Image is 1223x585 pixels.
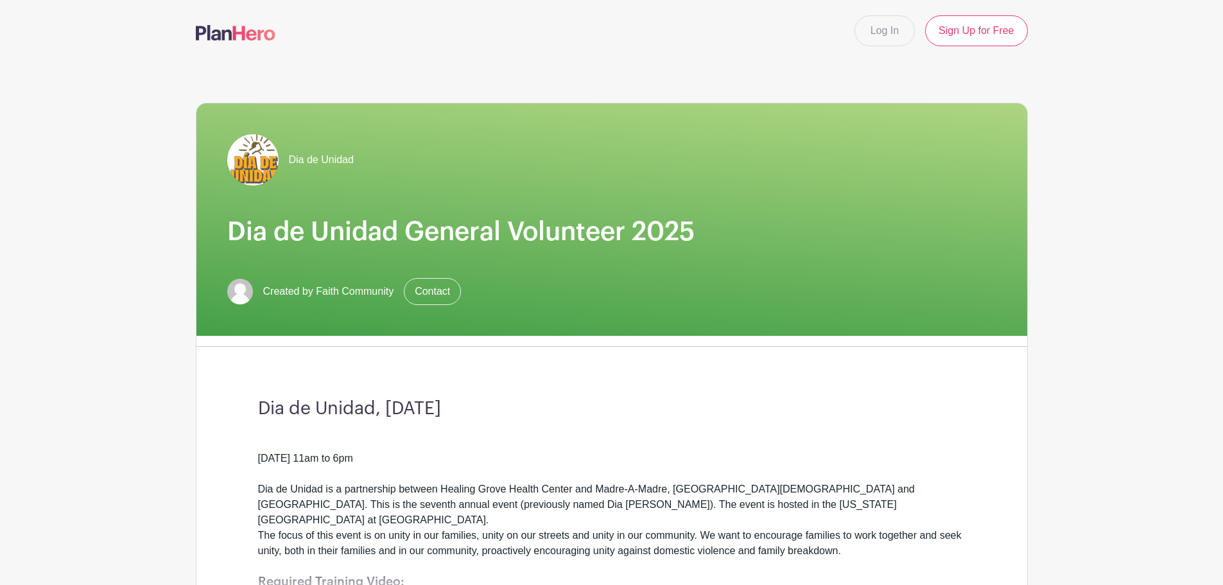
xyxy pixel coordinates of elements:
[854,15,915,46] a: Log In
[263,284,394,299] span: Created by Faith Community
[258,398,966,420] h3: Dia de Unidad, [DATE]
[925,15,1027,46] a: Sign Up for Free
[227,134,279,186] img: Dia-de-Unidad.png
[289,152,354,168] span: Dia de Unidad
[227,216,996,247] h1: Dia de Unidad General Volunteer 2025
[258,435,966,482] div: [DATE] 11am to 6pm
[227,279,253,304] img: default-ce2991bfa6775e67f084385cd625a349d9dcbb7a52a09fb2fda1e96e2d18dcdb.png
[196,25,275,40] img: logo-507f7623f17ff9eddc593b1ce0a138ce2505c220e1c5a4e2b4648c50719b7d32.svg
[258,528,966,559] div: The focus of this event is on unity in our families, unity on our streets and unity in our commun...
[258,482,966,528] div: Dia de Unidad is a partnership between Healing Grove Health Center and Madre-A-Madre, [GEOGRAPHIC...
[404,278,461,305] a: Contact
